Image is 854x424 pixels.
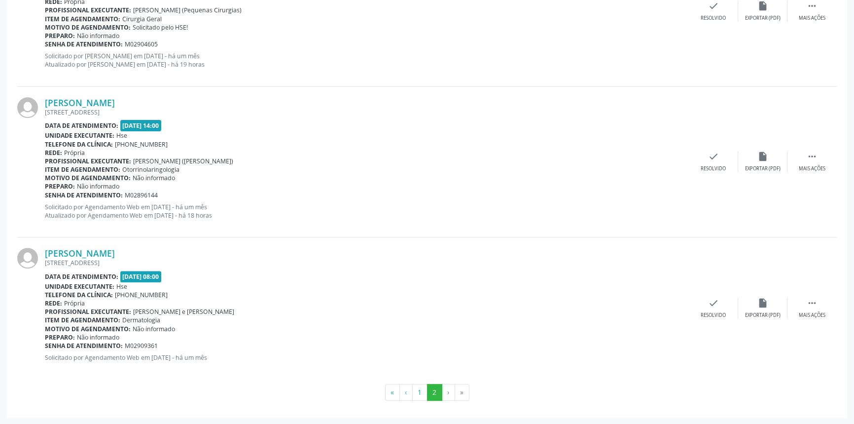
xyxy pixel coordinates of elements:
[45,248,115,259] a: [PERSON_NAME]
[45,174,131,182] b: Motivo de agendamento:
[45,299,62,308] b: Rede:
[708,0,719,11] i: check
[399,384,413,401] button: Go to previous page
[45,157,131,165] b: Profissional executante:
[45,342,123,350] b: Senha de atendimento:
[45,6,131,14] b: Profissional executante:
[45,291,113,299] b: Telefone da clínica:
[807,151,818,162] i: 
[45,23,131,32] b: Motivo de agendamento:
[745,15,781,22] div: Exportar (PDF)
[757,151,768,162] i: insert_drive_file
[745,312,781,319] div: Exportar (PDF)
[116,131,127,140] span: Hse
[45,282,114,291] b: Unidade executante:
[45,272,118,281] b: Data de atendimento:
[120,271,162,282] span: [DATE] 08:00
[116,282,127,291] span: Hse
[77,333,119,342] span: Não informado
[701,15,726,22] div: Resolvido
[45,52,689,69] p: Solicitado por [PERSON_NAME] em [DATE] - há um mês Atualizado por [PERSON_NAME] em [DATE] - há 19...
[64,299,85,308] span: Própria
[701,312,726,319] div: Resolvido
[385,384,400,401] button: Go to first page
[45,40,123,48] b: Senha de atendimento:
[45,325,131,333] b: Motivo de agendamento:
[45,108,689,116] div: [STREET_ADDRESS]
[133,325,175,333] span: Não informado
[45,149,62,157] b: Rede:
[701,165,726,172] div: Resolvido
[45,165,120,174] b: Item de agendamento:
[799,312,825,319] div: Mais ações
[45,333,75,342] b: Preparo:
[120,120,162,131] span: [DATE] 14:00
[17,248,38,269] img: img
[77,32,119,40] span: Não informado
[122,316,160,324] span: Dermatologia
[757,0,768,11] i: insert_drive_file
[17,97,38,118] img: img
[45,203,689,220] p: Solicitado por Agendamento Web em [DATE] - há um mês Atualizado por Agendamento Web em [DATE] - h...
[133,6,242,14] span: [PERSON_NAME] (Pequenas Cirurgias)
[115,140,168,149] span: [PHONE_NUMBER]
[708,151,719,162] i: check
[799,165,825,172] div: Mais ações
[133,157,233,165] span: [PERSON_NAME] ([PERSON_NAME])
[125,40,158,48] span: M02904605
[125,342,158,350] span: M02909361
[45,316,120,324] b: Item de agendamento:
[45,32,75,40] b: Preparo:
[799,15,825,22] div: Mais ações
[122,165,179,174] span: Otorrinolaringologia
[757,298,768,308] i: insert_drive_file
[807,298,818,308] i: 
[17,384,837,401] ul: Pagination
[133,174,175,182] span: Não informado
[412,384,427,401] button: Go to page 1
[45,308,131,316] b: Profissional executante:
[45,121,118,130] b: Data de atendimento:
[125,191,158,199] span: M02896144
[427,384,442,401] button: Go to page 2
[45,15,120,23] b: Item de agendamento:
[133,308,234,316] span: [PERSON_NAME] e [PERSON_NAME]
[133,23,188,32] span: Solicitado pelo HSE!
[122,15,162,23] span: Cirurgia Geral
[807,0,818,11] i: 
[45,131,114,140] b: Unidade executante:
[745,165,781,172] div: Exportar (PDF)
[45,191,123,199] b: Senha de atendimento:
[45,353,689,362] p: Solicitado por Agendamento Web em [DATE] - há um mês
[708,298,719,308] i: check
[45,97,115,108] a: [PERSON_NAME]
[115,291,168,299] span: [PHONE_NUMBER]
[45,259,689,267] div: [STREET_ADDRESS]
[45,140,113,149] b: Telefone da clínica:
[64,149,85,157] span: Própria
[45,182,75,191] b: Preparo:
[77,182,119,191] span: Não informado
